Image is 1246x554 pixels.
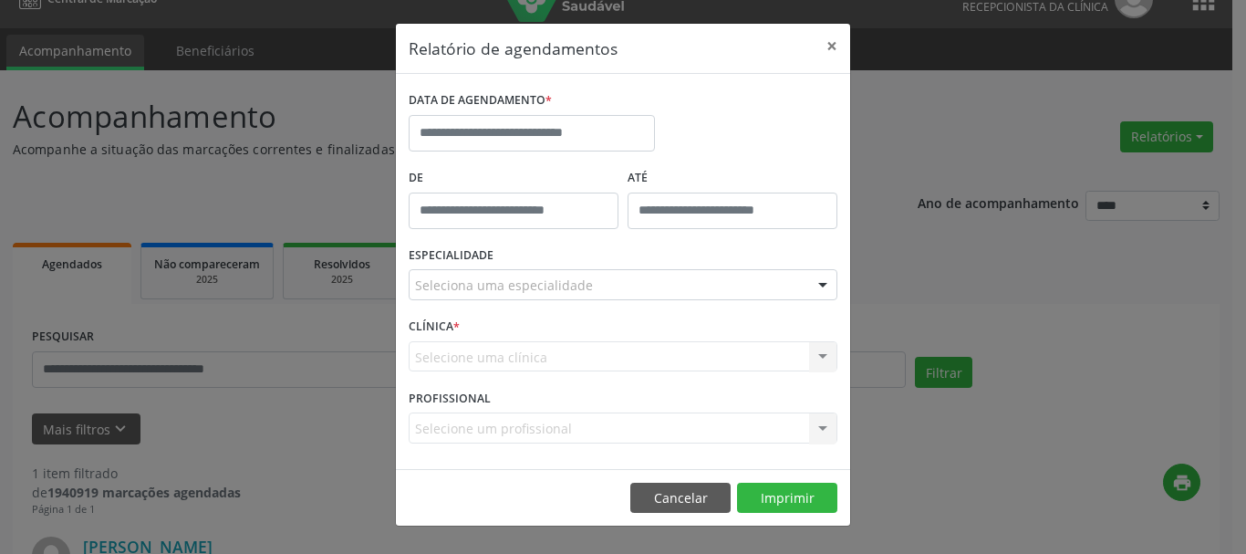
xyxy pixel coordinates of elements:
[409,37,618,60] h5: Relatório de agendamentos
[409,87,552,115] label: DATA DE AGENDAMENTO
[415,276,593,295] span: Seleciona uma especialidade
[409,313,460,341] label: CLÍNICA
[409,164,618,193] label: De
[409,384,491,413] label: PROFISSIONAL
[737,483,837,514] button: Imprimir
[814,24,850,68] button: Close
[409,242,493,270] label: ESPECIALIDADE
[628,164,837,193] label: ATÉ
[630,483,731,514] button: Cancelar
